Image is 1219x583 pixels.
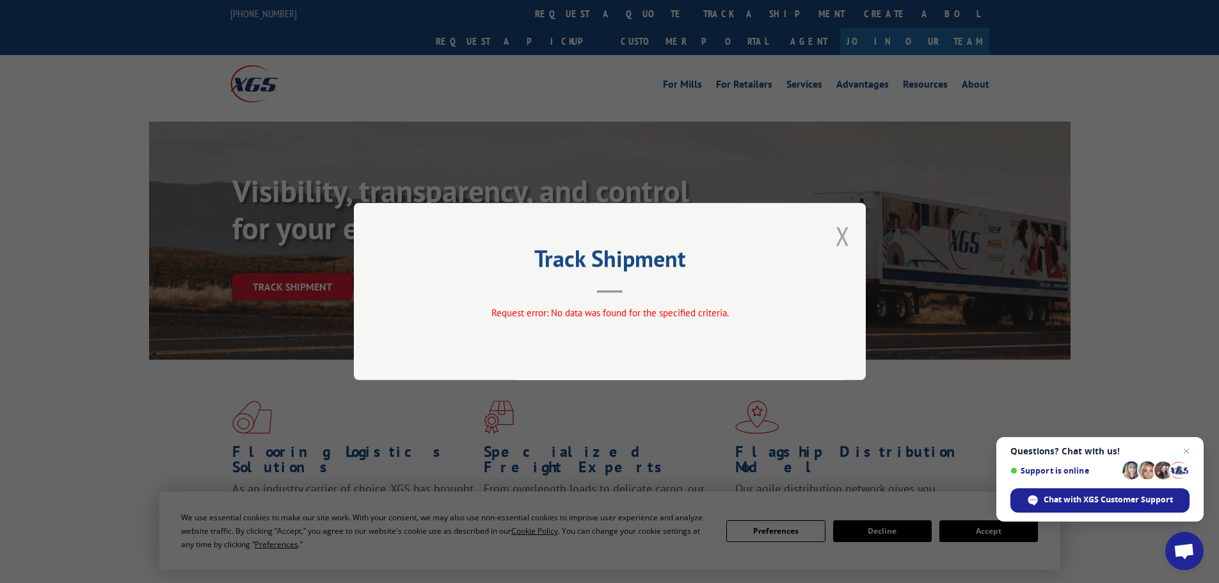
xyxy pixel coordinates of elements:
h2: Track Shipment [418,250,802,274]
span: Close chat [1179,443,1194,459]
button: Close modal [836,219,850,253]
span: Request error: No data was found for the specified criteria. [491,307,728,319]
div: Open chat [1165,532,1204,570]
span: Chat with XGS Customer Support [1044,494,1173,506]
span: Support is online [1010,466,1118,475]
div: Chat with XGS Customer Support [1010,488,1190,513]
span: Questions? Chat with us! [1010,446,1190,456]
